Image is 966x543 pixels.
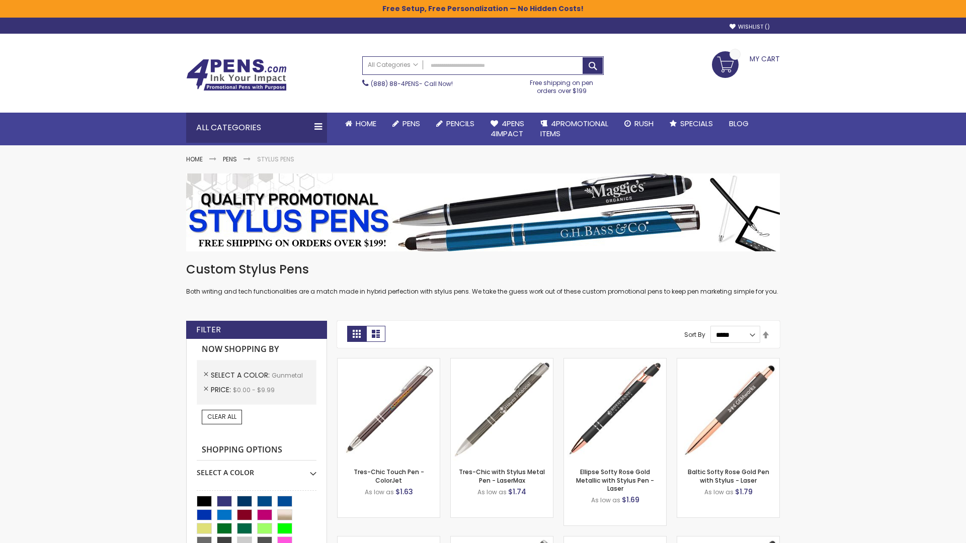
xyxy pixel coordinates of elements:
[520,75,604,95] div: Free shipping on pen orders over $199
[532,113,616,145] a: 4PROMOTIONALITEMS
[622,495,639,505] span: $1.69
[186,113,327,143] div: All Categories
[354,468,424,484] a: Tres-Chic Touch Pen - ColorJet
[368,61,418,69] span: All Categories
[564,358,666,461] img: Ellipse Softy Rose Gold Metallic with Stylus Pen - Laser-Gunmetal
[371,79,419,88] a: (888) 88-4PENS
[446,118,474,129] span: Pencils
[211,370,272,380] span: Select A Color
[197,439,316,461] strong: Shopping Options
[662,113,721,135] a: Specials
[451,358,553,461] img: Tres-Chic with Stylus Metal Pen - LaserMax-Gunmetal
[576,468,654,492] a: Ellipse Softy Rose Gold Metallic with Stylus Pen - Laser
[684,330,705,339] label: Sort By
[197,461,316,478] div: Select A Color
[186,173,780,251] img: Stylus Pens
[477,488,507,496] span: As low as
[197,339,316,360] strong: Now Shopping by
[363,57,423,73] a: All Categories
[735,487,753,497] span: $1.79
[196,324,221,335] strong: Filter
[347,326,366,342] strong: Grid
[356,118,376,129] span: Home
[202,410,242,424] a: Clear All
[508,487,526,497] span: $1.74
[186,261,780,296] div: Both writing and tech functionalities are a match made in hybrid perfection with stylus pens. We ...
[688,468,769,484] a: Baltic Softy Rose Gold Pen with Stylus - Laser
[564,358,666,367] a: Ellipse Softy Rose Gold Metallic with Stylus Pen - Laser-Gunmetal
[704,488,734,496] span: As low as
[365,488,394,496] span: As low as
[459,468,545,484] a: Tres-Chic with Stylus Metal Pen - LaserMax
[384,113,428,135] a: Pens
[257,155,294,163] strong: Stylus Pens
[233,386,275,394] span: $0.00 - $9.99
[616,113,662,135] a: Rush
[338,358,440,461] img: Tres-Chic Touch Pen - ColorJet-Gunmetal
[491,118,524,139] span: 4Pens 4impact
[451,358,553,367] a: Tres-Chic with Stylus Metal Pen - LaserMax-Gunmetal
[211,385,233,395] span: Price
[186,155,203,163] a: Home
[223,155,237,163] a: Pens
[338,358,440,367] a: Tres-Chic Touch Pen - ColorJet-Gunmetal
[482,113,532,145] a: 4Pens4impact
[395,487,413,497] span: $1.63
[540,118,608,139] span: 4PROMOTIONAL ITEMS
[371,79,453,88] span: - Call Now!
[677,358,779,367] a: Baltic Softy Rose Gold Pen with Stylus - Laser-Gunmetal
[591,496,620,504] span: As low as
[186,261,780,278] h1: Custom Stylus Pens
[729,118,749,129] span: Blog
[634,118,654,129] span: Rush
[730,23,770,31] a: Wishlist
[186,59,287,91] img: 4Pens Custom Pens and Promotional Products
[272,371,303,380] span: Gunmetal
[337,113,384,135] a: Home
[428,113,482,135] a: Pencils
[680,118,713,129] span: Specials
[403,118,420,129] span: Pens
[207,412,236,421] span: Clear All
[721,113,757,135] a: Blog
[677,358,779,461] img: Baltic Softy Rose Gold Pen with Stylus - Laser-Gunmetal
